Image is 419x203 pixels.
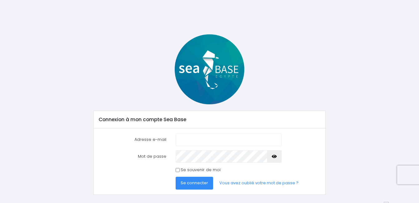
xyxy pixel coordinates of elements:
button: Se connecter [176,177,213,189]
label: Se souvenir de moi [181,167,221,173]
label: Adresse e-mail [94,133,171,146]
div: Connexion à mon compte Sea Base [94,111,325,128]
label: Mot de passe [94,150,171,163]
span: Se connecter [181,180,208,186]
a: Vous avez oublié votre mot de passe ? [214,177,304,189]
